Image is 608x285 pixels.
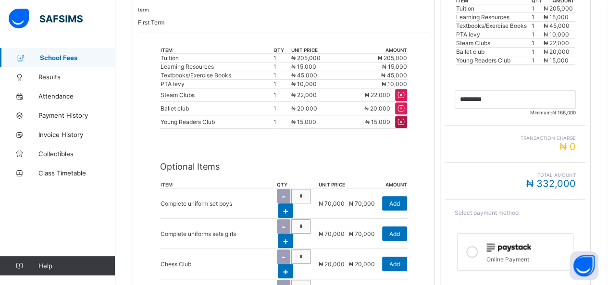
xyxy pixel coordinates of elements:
span: Payment History [38,112,115,119]
div: Textbooks/Exercise Books [161,72,273,79]
span: ₦ 15,000 [291,118,316,125]
span: ₦ 0 [559,141,576,152]
span: ₦ 15,000 [544,57,569,64]
span: Add [389,200,400,207]
span: ₦ 15,000 [382,63,407,70]
th: amount [339,47,408,54]
span: Help [38,262,115,270]
p: Optional Items [160,161,408,172]
td: 1 [273,102,291,115]
span: Select payment method [455,209,519,216]
th: item [160,47,273,54]
td: Learning Resources [456,13,531,22]
p: Complete uniform set boys [161,200,232,207]
td: 1 [531,39,543,48]
span: School Fees [40,54,115,62]
span: Attendance [38,92,115,100]
div: Ballet club [161,105,273,112]
span: - [282,191,285,201]
span: ₦ 20,000 [291,105,317,112]
div: Young Readers Club [161,118,273,125]
small: term [138,7,149,12]
td: Steam Clubs [456,39,531,48]
td: 1 [531,22,543,30]
span: Transaction charge [455,135,576,141]
span: - [282,222,285,232]
span: ₦ 205,000 [378,54,407,62]
span: ₦ 70,000 [319,230,345,237]
td: 1 [531,30,543,39]
span: Total Amount [455,172,576,178]
span: Add [389,260,400,268]
td: 1 [273,88,291,102]
span: ₦ 45,000 [381,72,407,79]
th: qty [276,181,318,188]
span: + [283,206,288,216]
td: PTA levy [456,30,531,39]
span: ₦ 20,000 [544,48,570,55]
td: 1 [273,80,291,88]
td: Ballet club [456,48,531,56]
span: ₦ 22,000 [544,39,569,47]
span: ₦ 70,000 [319,200,345,207]
img: safsims [9,9,83,29]
p: Chess Club [161,260,191,268]
span: ₦ 45,000 [544,22,570,29]
span: ₦ 205,000 [544,5,573,12]
div: Steam Clubs [161,91,273,99]
td: 1 [531,48,543,56]
span: ₦ 22,000 [291,91,317,99]
td: 1 [531,13,543,22]
img: paystack.0b99254114f7d5403c0525f3550acd03.svg [486,243,531,252]
th: unit price [318,181,347,188]
span: ₦ 70,000 [349,200,375,207]
span: Collectibles [38,150,115,158]
span: ₦ 15,000 [365,118,390,125]
td: 1 [273,62,291,71]
button: Open asap [570,251,598,280]
td: Textbooks/Exercise Books [456,22,531,30]
span: Add [389,230,400,237]
td: 1 [273,115,291,129]
span: ₦ 10,000 [544,31,569,38]
span: ₦ 332,000 [526,178,576,189]
td: 1 [273,71,291,80]
td: Young Readers Club [456,56,531,65]
span: ₦ 20,000 [349,260,375,268]
p: Complete uniforms sets girls [161,230,236,237]
span: + [283,236,288,246]
span: ₦ 15,000 [291,63,316,70]
span: Invoice History [38,131,115,138]
span: ₦ 10,000 [382,80,407,87]
th: qty [273,47,291,54]
span: Minimum: [455,110,576,115]
th: item [160,181,277,188]
span: - [282,252,285,262]
div: Tuition [161,54,273,62]
span: ₦ 45,000 [291,72,317,79]
span: ₦ 70,000 [349,230,375,237]
div: Online Payment [486,253,568,263]
span: + [283,266,288,276]
span: Class Timetable [38,169,115,177]
td: 1 [531,4,543,13]
span: ₦ 166,000 [552,110,576,115]
div: PTA levy [161,80,273,87]
td: 1 [273,54,291,62]
span: ₦ 15,000 [544,13,569,21]
span: ₦ 205,000 [291,54,321,62]
td: 1 [531,56,543,65]
span: Results [38,73,115,81]
span: ₦ 20,000 [319,260,345,268]
td: Tuition [456,4,531,13]
span: ₦ 22,000 [365,91,390,99]
th: unit price [291,47,338,54]
p: First Term [138,19,430,26]
span: ₦ 10,000 [291,80,317,87]
th: amount [347,181,408,188]
div: Learning Resources [161,63,273,70]
span: ₦ 20,000 [364,105,390,112]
